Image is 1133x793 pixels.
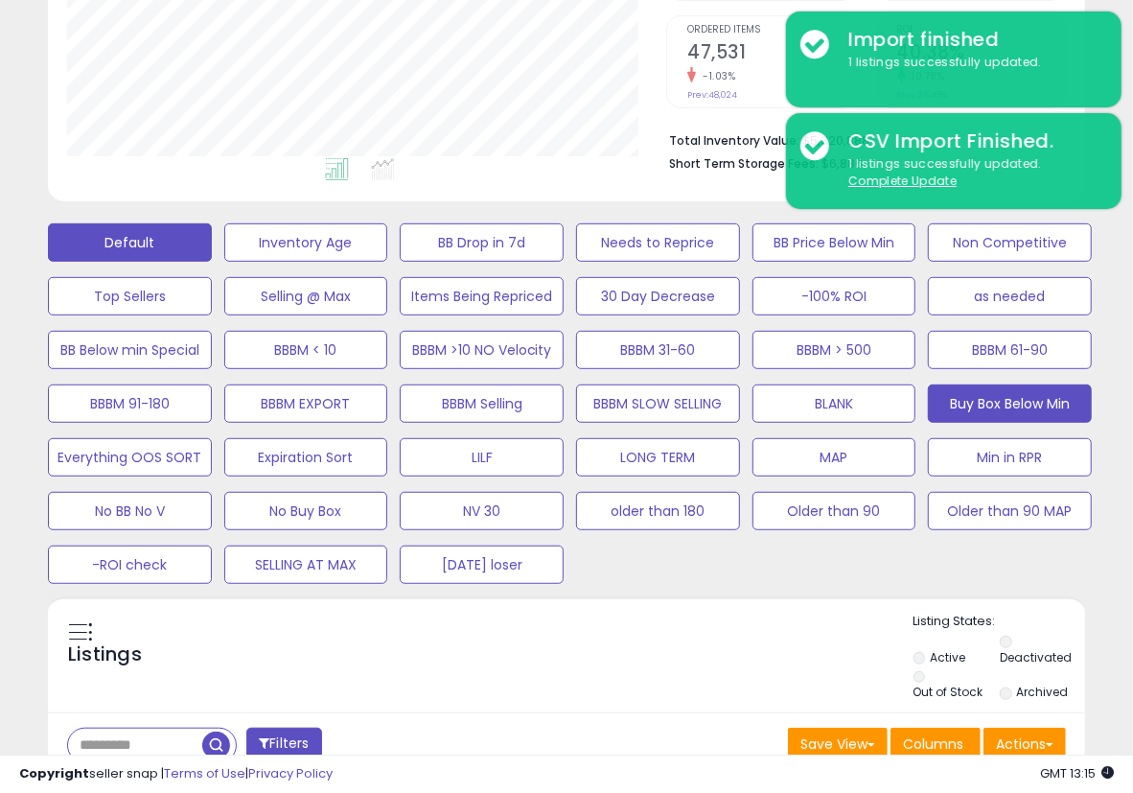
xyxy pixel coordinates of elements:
label: Archived [1017,684,1069,700]
button: BBBM EXPORT [224,385,388,423]
button: Everything OOS SORT [48,438,212,477]
span: Columns [903,735,963,754]
button: SELLING AT MAX [224,546,388,584]
span: Ordered Items [687,25,855,35]
h2: 47,531 [687,41,855,67]
button: Actions [983,728,1066,760]
button: Items Being Repriced [400,277,564,315]
b: Total Inventory Value: [669,132,799,149]
button: LONG TERM [576,438,740,477]
label: Deactivated [1000,649,1072,665]
a: Privacy Policy [248,764,333,782]
button: LILF [400,438,564,477]
button: Needs to Reprice [576,223,740,262]
div: 1 listings successfully updated. [834,54,1107,72]
button: NV 30 [400,492,564,530]
label: Out of Stock [913,684,983,700]
button: Inventory Age [224,223,388,262]
button: Older than 90 [752,492,916,530]
button: Save View [788,728,888,760]
a: Terms of Use [164,764,245,782]
button: BB Below min Special [48,331,212,369]
button: 30 Day Decrease [576,277,740,315]
b: Short Term Storage Fees: [669,155,819,172]
h5: Listings [68,641,142,668]
div: 1 listings successfully updated. [834,155,1107,191]
small: Prev: 48,024 [687,89,737,101]
label: Active [930,649,965,665]
button: Expiration Sort [224,438,388,477]
button: -ROI check [48,546,212,584]
button: as needed [928,277,1092,315]
button: Default [48,223,212,262]
button: BBBM < 10 [224,331,388,369]
button: Min in RPR [928,438,1092,477]
button: BBBM 61-90 [928,331,1092,369]
button: BBBM 91-180 [48,385,212,423]
button: Non Competitive [928,223,1092,262]
button: BB Price Below Min [752,223,916,262]
button: [DATE] loser [400,546,564,584]
button: Selling @ Max [224,277,388,315]
button: MAP [752,438,916,477]
button: Columns [890,728,981,760]
button: No BB No V [48,492,212,530]
button: BBBM SLOW SELLING [576,385,740,423]
button: BLANK [752,385,916,423]
div: seller snap | | [19,765,333,783]
small: -1.03% [696,69,735,83]
div: Import finished [834,26,1107,54]
strong: Copyright [19,764,89,782]
p: Listing States: [913,613,1086,631]
span: 2025-09-7 13:15 GMT [1040,764,1114,782]
li: $5,320,888 [669,128,1052,151]
button: BB Drop in 7d [400,223,564,262]
button: Filters [246,728,321,761]
button: Older than 90 MAP [928,492,1092,530]
button: Buy Box Below Min [928,385,1092,423]
u: Complete Update [848,173,957,189]
button: BBBM Selling [400,385,564,423]
button: No Buy Box [224,492,388,530]
button: Top Sellers [48,277,212,315]
button: BBBM >10 NO Velocity [400,331,564,369]
button: BBBM 31-60 [576,331,740,369]
button: BBBM > 500 [752,331,916,369]
button: -100% ROI [752,277,916,315]
button: older than 180 [576,492,740,530]
div: CSV Import Finished. [834,128,1107,155]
